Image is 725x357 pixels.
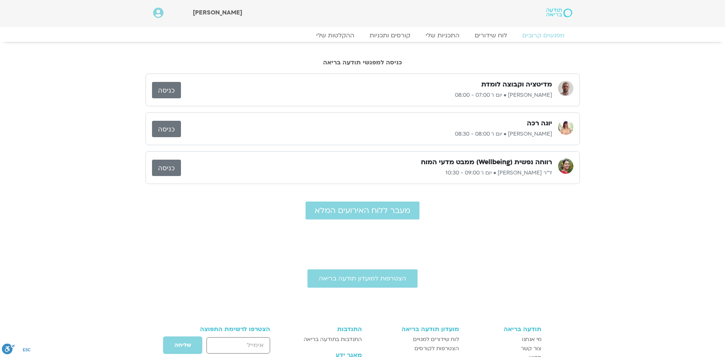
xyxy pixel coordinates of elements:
span: שליחה [174,342,191,348]
img: ד"ר נועה אלבלדה [558,158,573,174]
img: ענת מיכאליס [558,120,573,135]
a: לוח שידורים [467,32,515,39]
h3: יוגה רכה [527,119,552,128]
span: [PERSON_NAME] [193,8,242,17]
a: צור קשר [467,344,541,353]
button: שליחה [163,336,203,354]
h3: תודעה בריאה [467,326,541,333]
span: מי אנחנו [522,335,541,344]
h3: מדיטציה וקבוצה לומדת [481,80,552,89]
p: [PERSON_NAME] • יום ו׳ 07:00 - 08:00 [181,91,552,100]
span: הצטרפות למועדון תודעה בריאה [319,275,406,282]
h3: מועדון תודעה בריאה [370,326,459,333]
span: הצטרפות לקורסים [415,344,459,353]
span: צור קשר [521,344,541,353]
h2: כניסה למפגשי תודעה בריאה [146,59,580,66]
a: התנדבות בתודעה בריאה [291,335,362,344]
h3: רווחה נפשית (Wellbeing) ממבט מדעי המוח [421,158,552,167]
a: הצטרפות למועדון תודעה בריאה [307,269,418,288]
a: מפגשים קרובים [515,32,572,39]
a: כניסה [152,121,181,137]
a: כניסה [152,82,181,98]
a: כניסה [152,160,181,176]
nav: Menu [153,32,572,39]
a: הצטרפות לקורסים [370,344,459,353]
p: [PERSON_NAME] • יום ו׳ 08:00 - 08:30 [181,130,552,139]
a: מי אנחנו [467,335,541,344]
a: מעבר ללוח האירועים המלא [306,202,419,219]
a: קורסים ותכניות [362,32,418,39]
h3: הצטרפו לרשימת התפוצה [184,326,270,333]
span: התנדבות בתודעה בריאה [304,335,362,344]
input: אימייל [206,337,270,354]
span: מעבר ללוח האירועים המלא [315,206,410,215]
a: התכניות שלי [418,32,467,39]
p: ד"ר [PERSON_NAME] • יום ו׳ 09:00 - 10:30 [181,168,552,178]
h3: התנדבות [291,326,362,333]
img: דקל קנטי [558,81,573,96]
a: ההקלטות שלי [309,32,362,39]
a: לוח שידורים למנויים [370,335,459,344]
span: לוח שידורים למנויים [413,335,459,344]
